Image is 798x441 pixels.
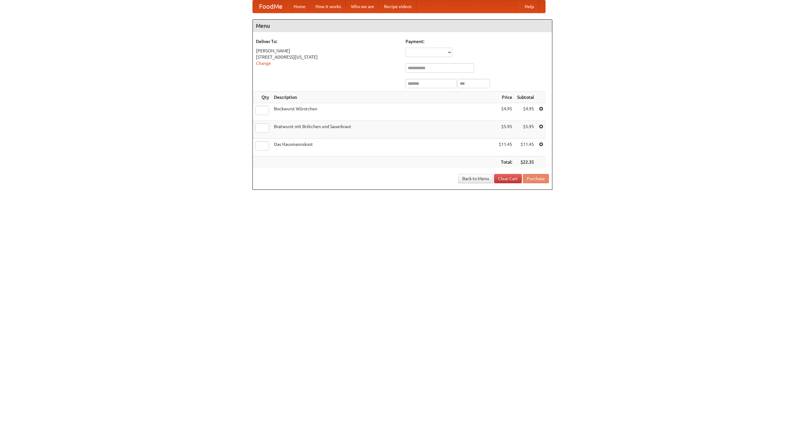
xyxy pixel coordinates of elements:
[289,0,310,13] a: Home
[253,20,552,32] h4: Menu
[379,0,416,13] a: Recipe videos
[256,54,399,60] div: [STREET_ADDRESS][US_STATE]
[515,139,536,156] td: $11.45
[515,103,536,121] td: $4.95
[494,174,522,183] a: Clear Cart
[272,103,496,121] td: Bockwurst Würstchen
[256,61,271,66] a: Change
[496,92,515,103] th: Price
[406,38,549,45] h5: Payment:
[272,139,496,156] td: Das Hausmannskost
[310,0,346,13] a: How it works
[496,156,515,168] th: Total:
[496,121,515,139] td: $5.95
[253,92,272,103] th: Qty
[496,139,515,156] td: $11.45
[253,0,289,13] a: FoodMe
[256,38,399,45] h5: Deliver To:
[256,48,399,54] div: [PERSON_NAME]
[496,103,515,121] td: $4.95
[458,174,493,183] a: Back to Menu
[520,0,539,13] a: Help
[346,0,379,13] a: Who we are
[272,121,496,139] td: Bratwurst mit Brötchen und Sauerkraut
[515,156,536,168] th: $22.35
[515,121,536,139] td: $5.95
[272,92,496,103] th: Description
[523,174,549,183] button: Purchase
[515,92,536,103] th: Subtotal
